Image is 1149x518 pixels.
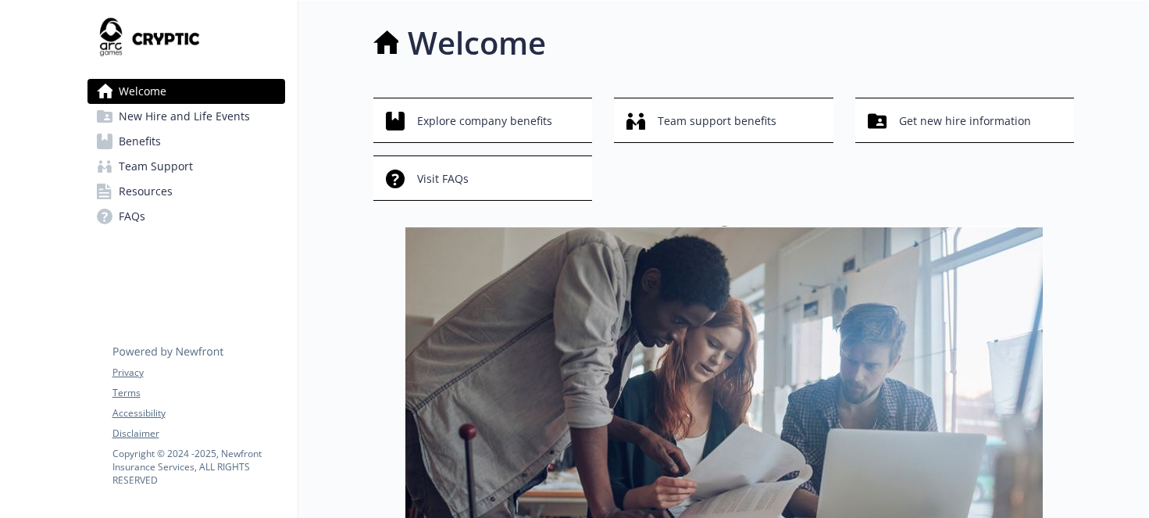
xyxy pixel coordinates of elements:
span: Get new hire information [899,106,1031,136]
span: New Hire and Life Events [119,104,250,129]
a: New Hire and Life Events [87,104,285,129]
span: Explore company benefits [417,106,552,136]
span: FAQs [119,204,145,229]
button: Get new hire information [855,98,1075,143]
button: Visit FAQs [373,155,593,201]
a: Resources [87,179,285,204]
span: Benefits [119,129,161,154]
a: Team Support [87,154,285,179]
a: Disclaimer [112,427,284,441]
a: Privacy [112,366,284,380]
p: Copyright © 2024 - 2025 , Newfront Insurance Services, ALL RIGHTS RESERVED [112,447,284,487]
h1: Welcome [408,20,546,66]
span: Team Support [119,154,193,179]
a: Welcome [87,79,285,104]
span: Team support benefits [658,106,776,136]
button: Explore company benefits [373,98,593,143]
a: FAQs [87,204,285,229]
button: Team support benefits [614,98,833,143]
span: Visit FAQs [417,164,469,194]
a: Terms [112,386,284,400]
span: Resources [119,179,173,204]
a: Accessibility [112,406,284,420]
span: Welcome [119,79,166,104]
a: Benefits [87,129,285,154]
